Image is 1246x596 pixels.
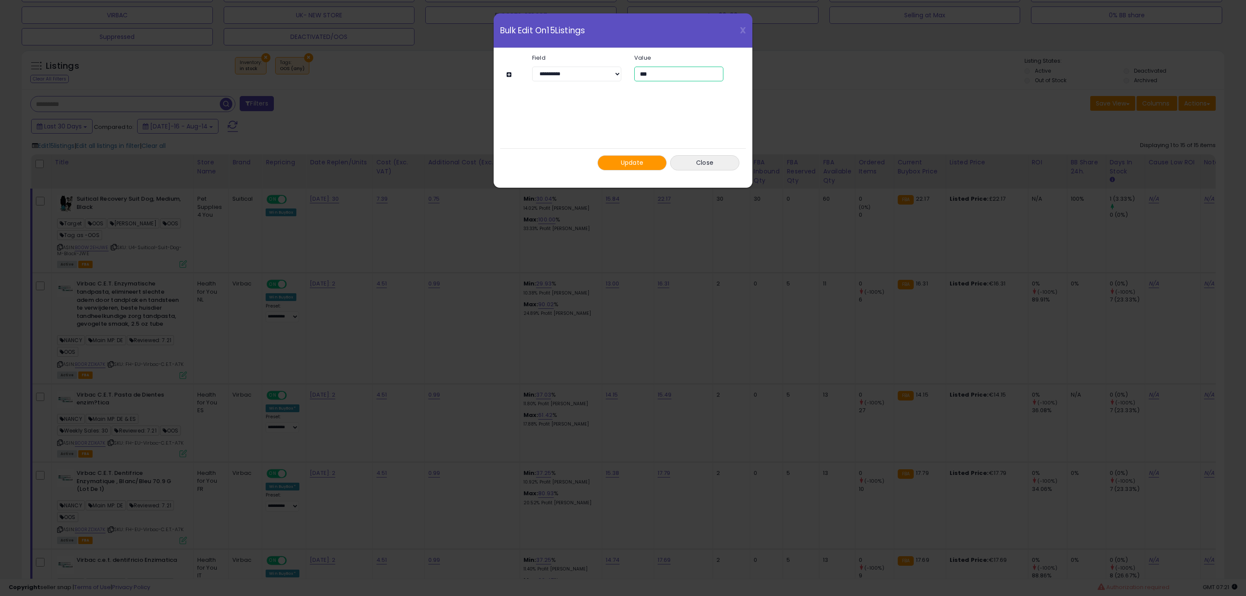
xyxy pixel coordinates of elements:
[628,55,730,61] label: Value
[740,24,746,36] span: X
[670,155,739,170] button: Close
[500,26,585,35] span: Bulk Edit On 15 Listings
[526,55,628,61] label: Field
[621,158,644,167] span: Update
